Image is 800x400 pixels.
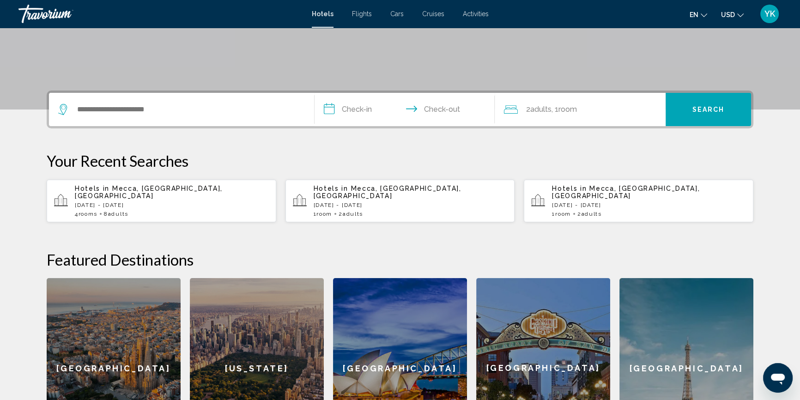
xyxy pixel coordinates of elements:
[314,185,461,200] span: Mecca, [GEOGRAPHIC_DATA], [GEOGRAPHIC_DATA]
[75,202,269,208] p: [DATE] - [DATE]
[314,202,508,208] p: [DATE] - [DATE]
[721,8,744,21] button: Change currency
[47,152,753,170] p: Your Recent Searches
[763,363,793,393] iframe: Кнопка запуска окна обмена сообщениями
[524,179,753,223] button: Hotels in Mecca, [GEOGRAPHIC_DATA], [GEOGRAPHIC_DATA][DATE] - [DATE]1Room2Adults
[552,185,700,200] span: Mecca, [GEOGRAPHIC_DATA], [GEOGRAPHIC_DATA]
[18,5,303,23] a: Travorium
[552,185,587,192] span: Hotels in
[552,202,746,208] p: [DATE] - [DATE]
[79,211,97,217] span: rooms
[552,211,570,217] span: 1
[764,9,775,18] span: YK
[314,211,332,217] span: 1
[422,10,444,18] a: Cruises
[581,211,601,217] span: Adults
[758,4,782,24] button: User Menu
[555,211,571,217] span: Room
[108,211,128,217] span: Adults
[312,10,333,18] a: Hotels
[530,105,552,114] span: Adults
[343,211,363,217] span: Adults
[314,185,348,192] span: Hotels in
[316,211,332,217] span: Room
[47,179,276,223] button: Hotels in Mecca, [GEOGRAPHIC_DATA], [GEOGRAPHIC_DATA][DATE] - [DATE]4rooms8Adults
[49,93,751,126] div: Search widget
[495,93,666,126] button: Travelers: 2 adults, 0 children
[315,93,495,126] button: Check in and out dates
[339,211,363,217] span: 2
[75,211,97,217] span: 4
[463,10,489,18] a: Activities
[47,250,753,269] h2: Featured Destinations
[75,185,109,192] span: Hotels in
[666,93,751,126] button: Search
[577,211,602,217] span: 2
[558,105,577,114] span: Room
[690,8,707,21] button: Change language
[690,11,698,18] span: en
[526,103,552,116] span: 2
[285,179,515,223] button: Hotels in Mecca, [GEOGRAPHIC_DATA], [GEOGRAPHIC_DATA][DATE] - [DATE]1Room2Adults
[552,103,577,116] span: , 1
[104,211,128,217] span: 8
[390,10,404,18] a: Cars
[75,185,223,200] span: Mecca, [GEOGRAPHIC_DATA], [GEOGRAPHIC_DATA]
[352,10,372,18] a: Flights
[721,11,735,18] span: USD
[692,106,725,114] span: Search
